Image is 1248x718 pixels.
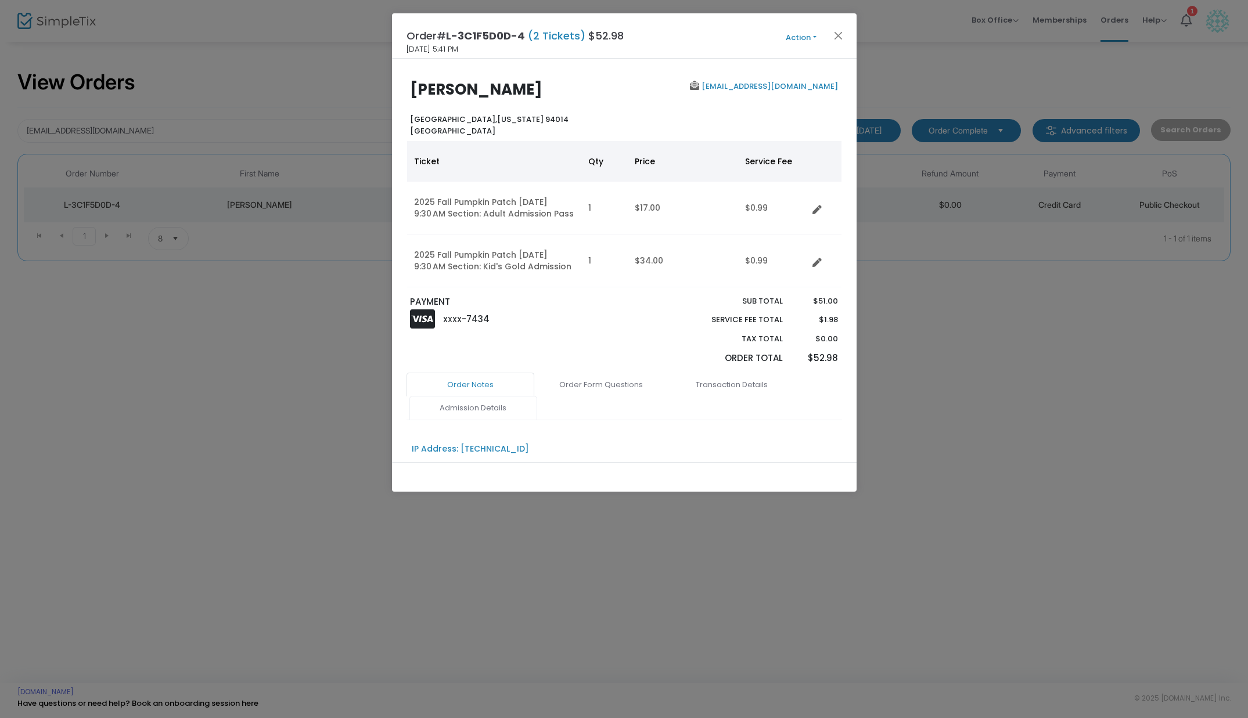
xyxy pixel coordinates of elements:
td: 2025 Fall Pumpkin Patch [DATE] 9:30 AM Section: Kid's Gold Admission [407,234,581,287]
div: IP Address: [TECHNICAL_ID] [412,443,529,455]
p: Order Total [685,352,783,365]
th: Qty [581,141,628,182]
span: [GEOGRAPHIC_DATA], [410,114,497,125]
b: [US_STATE] 94014 [GEOGRAPHIC_DATA] [410,114,569,136]
th: Price [628,141,738,182]
td: $0.99 [738,182,808,234]
span: L-3C1F5D0D-4 [446,28,525,43]
a: Order Notes [407,373,534,397]
th: Ticket [407,141,581,182]
span: -7434 [462,313,490,325]
th: Service Fee [738,141,808,182]
p: Service Fee Total [685,314,783,326]
p: $0.00 [794,333,838,345]
td: 2025 Fall Pumpkin Patch [DATE] 9:30 AM Section: Adult Admission Pass [407,182,581,234]
h4: Order# $52.98 [407,28,624,44]
a: Order Form Questions [537,373,665,397]
button: Close [830,28,846,43]
a: Transaction Details [668,373,796,397]
p: $51.00 [794,295,838,307]
p: $1.98 [794,314,838,326]
p: PAYMENT [410,295,618,309]
a: Admission Details [409,396,537,420]
div: Data table [407,141,841,287]
a: [EMAIL_ADDRESS][DOMAIN_NAME] [699,81,838,92]
td: $34.00 [628,234,738,287]
b: [PERSON_NAME] [410,79,542,100]
span: (2 Tickets) [525,28,588,43]
p: Sub total [685,295,783,307]
p: Tax Total [685,333,783,345]
td: $17.00 [628,182,738,234]
td: 1 [581,182,628,234]
span: [DATE] 5:41 PM [407,44,458,55]
td: $0.99 [738,234,808,287]
td: 1 [581,234,628,287]
p: $52.98 [794,352,838,365]
span: XXXX [443,315,462,324]
button: Action [767,31,836,44]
